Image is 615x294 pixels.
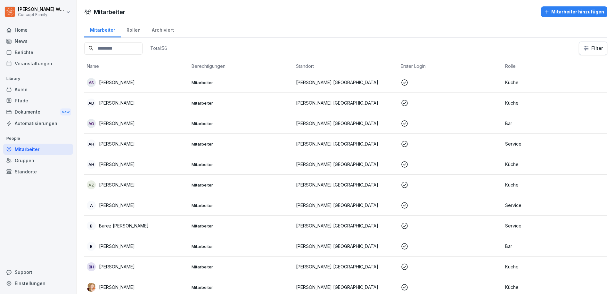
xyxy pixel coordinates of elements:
p: [PERSON_NAME] [99,263,135,270]
p: [PERSON_NAME] [GEOGRAPHIC_DATA] [296,181,396,188]
div: Support [3,266,73,278]
th: Erster Login [398,60,503,72]
p: [PERSON_NAME] [GEOGRAPHIC_DATA] [296,161,396,168]
a: Archiviert [146,21,179,37]
div: A [87,201,96,210]
div: AS [87,78,96,87]
a: Veranstaltungen [3,58,73,69]
p: [PERSON_NAME] [99,120,135,127]
a: Pfade [3,95,73,106]
p: Küche [505,181,605,188]
p: Küche [505,79,605,86]
p: [PERSON_NAME] [GEOGRAPHIC_DATA] [296,263,396,270]
div: B [87,242,96,251]
div: B [87,221,96,230]
button: Mitarbeiter hinzufügen [541,6,607,17]
p: Küche [505,263,605,270]
div: AH [87,139,96,148]
div: Dokumente [3,106,73,118]
p: [PERSON_NAME] [GEOGRAPHIC_DATA] [296,79,396,86]
p: [PERSON_NAME] [GEOGRAPHIC_DATA] [296,99,396,106]
p: Küche [505,99,605,106]
div: AH [87,160,96,169]
p: [PERSON_NAME] [99,161,135,168]
p: Mitarbeiter [192,203,291,208]
p: [PERSON_NAME] [99,243,135,250]
a: DokumenteNew [3,106,73,118]
a: Berichte [3,47,73,58]
a: Mitarbeiter [84,21,121,37]
div: New [60,108,71,116]
p: [PERSON_NAME] Weichsel [18,7,65,12]
p: Mitarbeiter [192,100,291,106]
p: [PERSON_NAME] [GEOGRAPHIC_DATA] [296,140,396,147]
p: Barez [PERSON_NAME] [99,222,149,229]
p: Mitarbeiter [192,121,291,126]
p: People [3,133,73,144]
p: Mitarbeiter [192,80,291,85]
p: Library [3,74,73,84]
p: [PERSON_NAME] [99,181,135,188]
div: BH [87,262,96,271]
a: Rollen [121,21,146,37]
p: Küche [505,161,605,168]
div: Filter [583,45,603,52]
th: Rolle [503,60,607,72]
p: Mitarbeiter [192,264,291,270]
p: Mitarbeiter [192,182,291,188]
p: [PERSON_NAME] [99,202,135,209]
div: Mitarbeiter hinzufügen [544,8,604,15]
p: Mitarbeiter [192,223,291,229]
button: Filter [579,42,607,55]
p: [PERSON_NAME] [GEOGRAPHIC_DATA] [296,120,396,127]
p: Mitarbeiter [192,141,291,147]
p: Total: 56 [150,45,167,51]
a: Einstellungen [3,278,73,289]
p: [PERSON_NAME] [99,79,135,86]
p: [PERSON_NAME] [GEOGRAPHIC_DATA] [296,243,396,250]
p: Service [505,202,605,209]
p: Mitarbeiter [192,284,291,290]
p: Bar [505,120,605,127]
p: [PERSON_NAME] [99,99,135,106]
th: Standort [293,60,398,72]
a: Home [3,24,73,36]
p: [PERSON_NAME] [99,140,135,147]
p: [PERSON_NAME] [99,284,135,290]
p: Service [505,140,605,147]
p: Mitarbeiter [192,162,291,167]
a: Standorte [3,166,73,177]
p: [PERSON_NAME] [GEOGRAPHIC_DATA] [296,222,396,229]
a: Automatisierungen [3,118,73,129]
p: Mitarbeiter [192,243,291,249]
p: Bar [505,243,605,250]
p: Concept Family [18,12,65,17]
th: Name [84,60,189,72]
th: Berechtigungen [189,60,294,72]
a: Kurse [3,84,73,95]
a: Mitarbeiter [3,144,73,155]
a: News [3,36,73,47]
p: Küche [505,284,605,290]
div: AO [87,119,96,128]
h1: Mitarbeiter [94,8,125,16]
div: AZ [87,180,96,189]
div: AD [87,99,96,107]
img: gl91fgz8pjwqs931pqurrzcv.png [87,283,96,292]
p: [PERSON_NAME] [GEOGRAPHIC_DATA] [296,202,396,209]
a: Gruppen [3,155,73,166]
p: [PERSON_NAME] [GEOGRAPHIC_DATA] [296,284,396,290]
p: Service [505,222,605,229]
